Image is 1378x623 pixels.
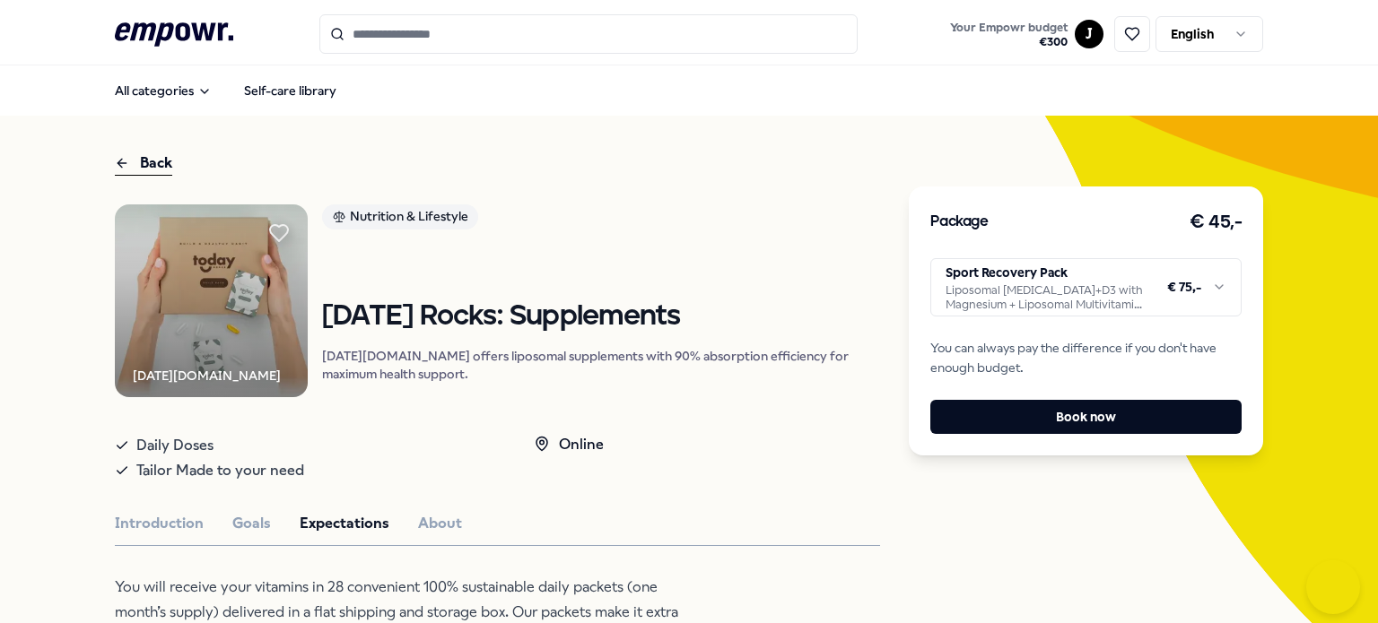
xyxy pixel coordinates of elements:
div: Back [115,151,172,176]
iframe: Help Scout Beacon - Open [1306,560,1360,614]
span: € 300 [950,35,1068,49]
h1: [DATE] Rocks: Supplements [322,301,880,333]
div: Nutrition & Lifestyle [322,204,478,229]
button: Introduction [115,512,204,535]
a: Your Empowr budget€300 [943,15,1075,53]
a: Nutrition & Lifestyle [322,204,880,236]
span: You can always pay the difference if you don't have enough budget. [930,338,1242,378]
span: Your Empowr budget [950,21,1068,35]
button: Goals [232,512,271,535]
button: Your Empowr budget€300 [946,17,1071,53]
span: Daily Doses [136,433,214,458]
button: J [1075,20,1103,48]
div: [DATE][DOMAIN_NAME] [133,366,281,385]
button: About [418,512,462,535]
img: Product Image [115,204,308,397]
button: Book now [930,400,1242,434]
a: Self-care library [230,73,351,108]
nav: Main [100,73,351,108]
p: [DATE][DOMAIN_NAME] offers liposomal supplements with 90% absorption efficiency for maximum healt... [322,347,880,383]
button: Expectations [300,512,389,535]
h3: € 45,- [1190,208,1242,237]
div: Online [534,433,604,456]
input: Search for products, categories or subcategories [319,14,858,54]
button: All categories [100,73,226,108]
h3: Package [930,211,988,234]
span: Tailor Made to your need [136,458,304,483]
